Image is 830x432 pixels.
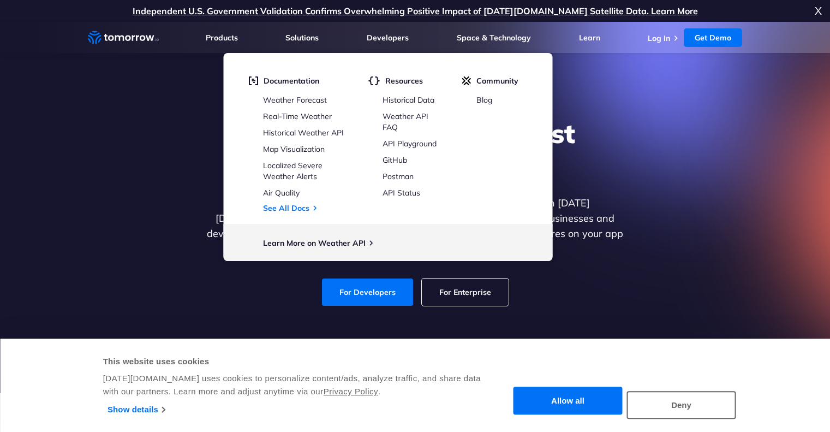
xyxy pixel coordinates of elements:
img: doc.svg [248,76,258,86]
a: Developers [367,33,409,43]
button: Allow all [513,387,623,415]
div: This website uses cookies [103,355,482,368]
a: GitHub [383,155,407,165]
a: API Playground [383,139,437,149]
a: Blog [476,95,492,105]
a: Map Visualization [263,144,325,154]
a: Historical Data [383,95,434,105]
a: API Status [383,188,420,198]
a: Weather API FAQ [383,111,428,132]
a: Learn [579,33,600,43]
a: Solutions [285,33,319,43]
a: Real-Time Weather [263,111,332,121]
a: Show details [108,401,165,418]
a: For Developers [322,279,413,306]
a: Air Quality [263,188,300,198]
h1: Explore the World’s Best Weather API [205,117,626,182]
span: Community [476,76,518,86]
img: tio-c.svg [462,76,471,86]
a: Localized Severe Weather Alerts [263,161,323,181]
a: Home link [88,29,159,46]
a: Log In [648,33,670,43]
button: Deny [627,391,736,419]
a: For Enterprise [422,279,509,306]
a: See All Docs [263,203,309,213]
p: Get reliable and precise weather data through our free API. Count on [DATE][DOMAIN_NAME] for quic... [205,196,626,257]
span: Resources [385,76,423,86]
a: Independent U.S. Government Validation Confirms Overwhelming Positive Impact of [DATE][DOMAIN_NAM... [133,5,698,16]
a: Weather Forecast [263,95,327,105]
a: Space & Technology [457,33,531,43]
span: Documentation [264,76,319,86]
a: Postman [383,171,414,181]
div: [DATE][DOMAIN_NAME] uses cookies to personalize content/ads, analyze traffic, and share data with... [103,372,482,398]
a: Get Demo [684,28,742,47]
a: Privacy Policy [324,387,378,396]
a: Historical Weather API [263,128,344,138]
a: Products [206,33,238,43]
a: Learn More on Weather API [263,238,366,248]
img: brackets.svg [368,76,380,86]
